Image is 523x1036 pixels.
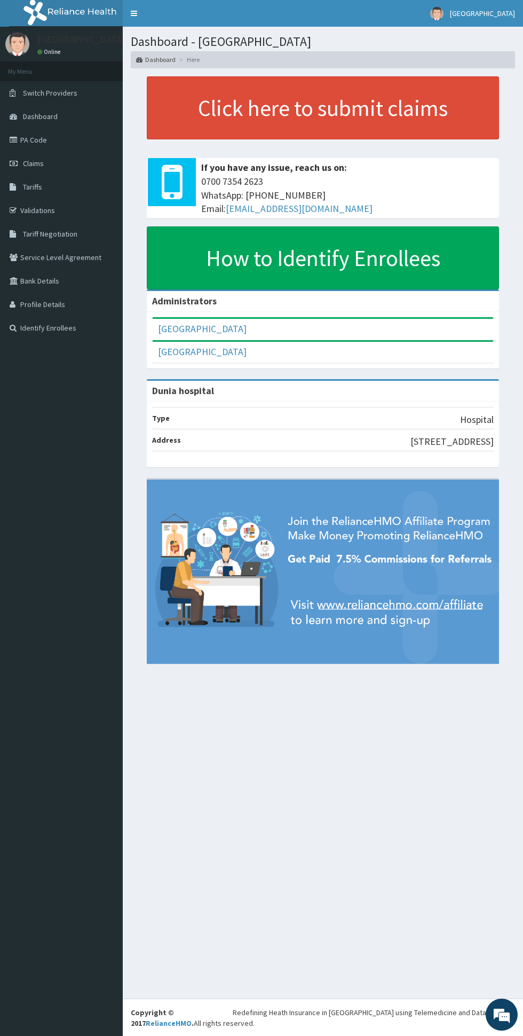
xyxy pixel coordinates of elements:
a: [EMAIL_ADDRESS][DOMAIN_NAME] [226,202,373,215]
strong: Copyright © 2017 . [131,1008,194,1028]
h1: Dashboard - [GEOGRAPHIC_DATA] [131,35,515,49]
img: User Image [5,32,29,56]
span: Switch Providers [23,88,77,98]
span: 0700 7354 2623 WhatsApp: [PHONE_NUMBER] Email: [201,175,494,216]
div: Redefining Heath Insurance in [GEOGRAPHIC_DATA] using Telemedicine and Data Science! [233,1007,515,1018]
a: How to Identify Enrollees [147,226,499,289]
a: RelianceHMO [146,1018,192,1028]
strong: Dunia hospital [152,384,214,397]
p: Hospital [460,413,494,427]
a: Online [37,48,63,56]
span: Tariff Negotiation [23,229,77,239]
img: User Image [430,7,443,20]
span: [GEOGRAPHIC_DATA] [450,9,515,18]
b: Administrators [152,295,217,307]
b: If you have any issue, reach us on: [201,161,347,174]
b: Address [152,435,181,445]
p: [GEOGRAPHIC_DATA] [37,35,125,44]
span: Tariffs [23,182,42,192]
a: [GEOGRAPHIC_DATA] [158,323,247,335]
b: Type [152,413,170,423]
p: [STREET_ADDRESS] [410,435,494,449]
a: [GEOGRAPHIC_DATA] [158,346,247,358]
span: Dashboard [23,112,58,121]
a: Dashboard [136,55,176,64]
a: Click here to submit claims [147,76,499,139]
span: Claims [23,159,44,168]
img: provider-team-banner.png [147,480,499,664]
li: Here [177,55,200,64]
